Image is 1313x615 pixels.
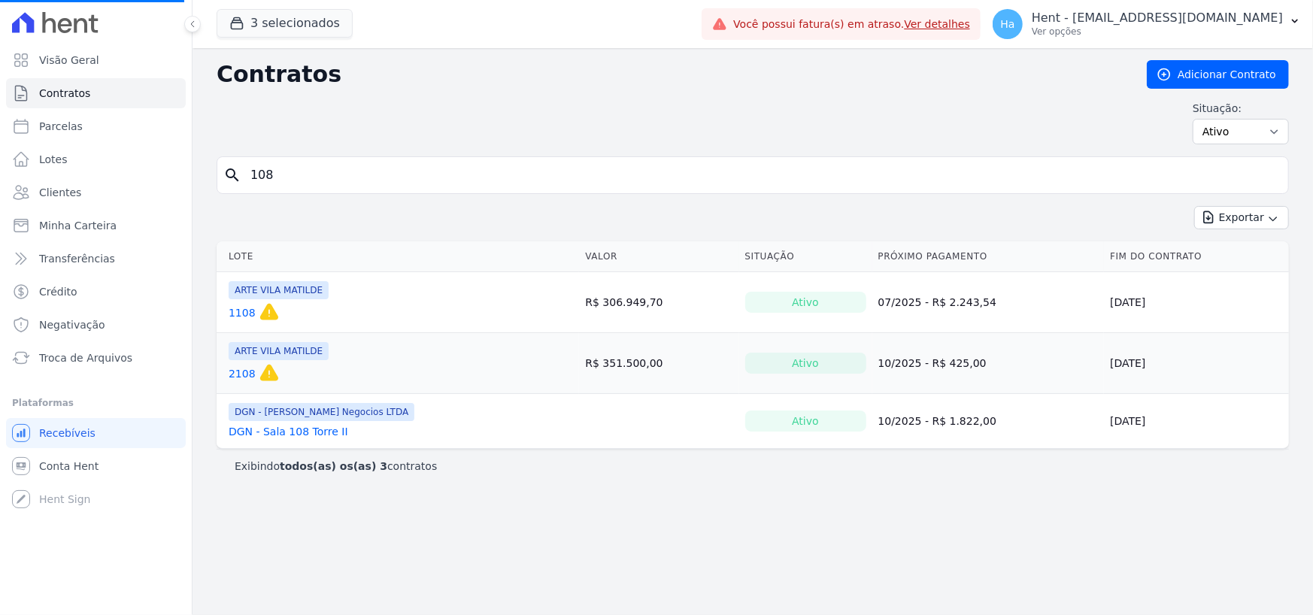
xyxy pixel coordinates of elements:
[217,9,353,38] button: 3 selecionados
[280,460,387,472] b: todos(as) os(as) 3
[229,403,414,421] span: DGN - [PERSON_NAME] Negocios LTDA
[1104,333,1289,394] td: [DATE]
[981,3,1313,45] button: Ha Hent - [EMAIL_ADDRESS][DOMAIN_NAME] Ver opções
[223,166,241,184] i: search
[1000,19,1014,29] span: Ha
[1032,11,1283,26] p: Hent - [EMAIL_ADDRESS][DOMAIN_NAME]
[733,17,970,32] span: Você possui fatura(s) em atraso.
[739,241,872,272] th: Situação
[6,244,186,274] a: Transferências
[6,343,186,373] a: Troca de Arquivos
[217,61,1123,88] h2: Contratos
[39,86,90,101] span: Contratos
[229,281,329,299] span: ARTE VILA MATILDE
[39,185,81,200] span: Clientes
[6,78,186,108] a: Contratos
[1104,394,1289,449] td: [DATE]
[1147,60,1289,89] a: Adicionar Contrato
[39,350,132,365] span: Troca de Arquivos
[241,160,1282,190] input: Buscar por nome do lote
[1193,101,1289,116] label: Situação:
[235,459,437,474] p: Exibindo contratos
[745,292,866,313] div: Ativo
[217,241,579,272] th: Lote
[6,451,186,481] a: Conta Hent
[39,152,68,167] span: Lotes
[39,317,105,332] span: Negativação
[6,418,186,448] a: Recebíveis
[39,218,117,233] span: Minha Carteira
[39,426,96,441] span: Recebíveis
[904,18,970,30] a: Ver detalhes
[878,357,987,369] a: 10/2025 - R$ 425,00
[1104,241,1289,272] th: Fim do Contrato
[579,333,738,394] td: R$ 351.500,00
[39,251,115,266] span: Transferências
[229,424,348,439] a: DGN - Sala 108 Torre II
[6,111,186,141] a: Parcelas
[878,415,997,427] a: 10/2025 - R$ 1.822,00
[579,272,738,333] td: R$ 306.949,70
[39,284,77,299] span: Crédito
[6,45,186,75] a: Visão Geral
[579,241,738,272] th: Valor
[6,277,186,307] a: Crédito
[229,342,329,360] span: ARTE VILA MATILDE
[39,119,83,134] span: Parcelas
[229,366,256,381] a: 2108
[872,241,1105,272] th: Próximo Pagamento
[229,305,256,320] a: 1108
[39,53,99,68] span: Visão Geral
[6,211,186,241] a: Minha Carteira
[1104,272,1289,333] td: [DATE]
[1194,206,1289,229] button: Exportar
[745,411,866,432] div: Ativo
[6,144,186,174] a: Lotes
[1032,26,1283,38] p: Ver opções
[745,353,866,374] div: Ativo
[6,310,186,340] a: Negativação
[12,394,180,412] div: Plataformas
[39,459,99,474] span: Conta Hent
[6,177,186,208] a: Clientes
[878,296,997,308] a: 07/2025 - R$ 2.243,54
